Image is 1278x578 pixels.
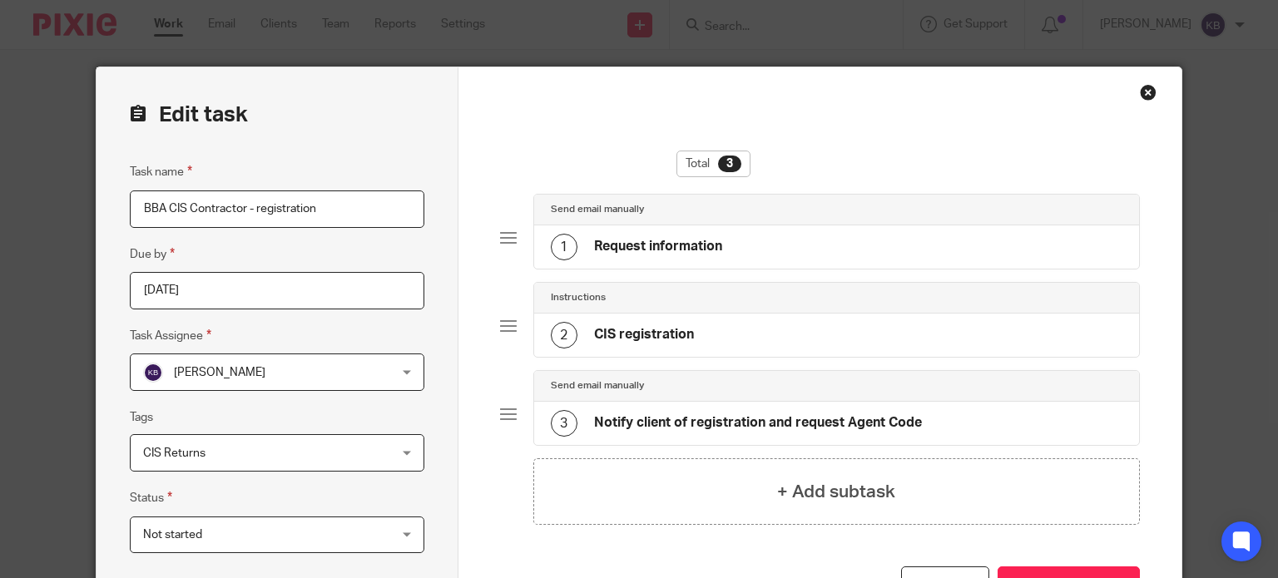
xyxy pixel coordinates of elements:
h4: Send email manually [551,203,644,216]
label: Due by [130,245,175,264]
h4: CIS registration [594,326,694,343]
h4: Request information [594,238,722,255]
h4: Notify client of registration and request Agent Code [594,414,922,432]
label: Task Assignee [130,326,211,345]
div: 3 [718,156,741,172]
span: Not started [143,529,202,541]
span: [PERSON_NAME] [174,367,265,378]
label: Status [130,488,172,507]
label: Task name [130,162,192,181]
div: 1 [551,234,577,260]
div: 3 [551,410,577,437]
h4: + Add subtask [777,479,895,505]
span: CIS Returns [143,447,206,459]
input: Pick a date [130,272,424,309]
div: 2 [551,322,577,348]
h4: Instructions [551,291,606,304]
h4: Send email manually [551,379,644,393]
label: Tags [130,409,153,426]
div: Close this dialog window [1140,84,1157,101]
h2: Edit task [130,101,424,129]
div: Total [676,151,750,177]
img: svg%3E [143,363,163,383]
